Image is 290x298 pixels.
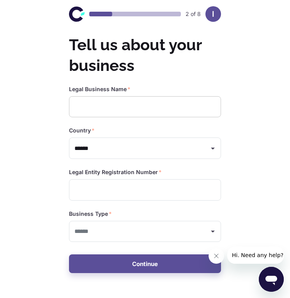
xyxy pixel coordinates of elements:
[259,267,284,292] iframe: Button to launch messaging window
[69,85,131,93] label: Legal Business Name
[227,247,284,264] iframe: Message from company
[207,226,218,237] button: Open
[209,248,224,264] iframe: Close message
[186,10,201,18] p: 2 of 8
[69,168,162,176] label: Legal Entity Registration Number
[205,6,221,22] button: I
[69,34,221,76] h2: Tell us about your business
[69,254,221,273] button: Continue
[69,127,95,134] label: Country
[207,143,218,154] button: Open
[69,210,112,218] label: Business Type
